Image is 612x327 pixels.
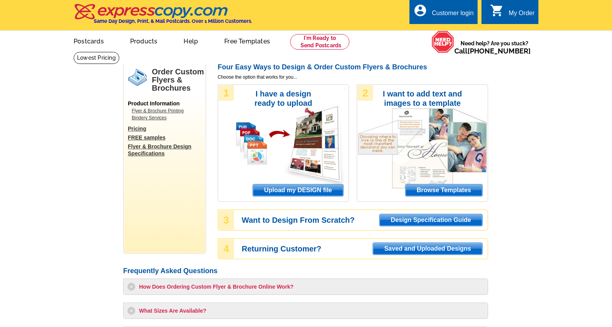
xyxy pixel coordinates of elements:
a: Help [171,31,210,50]
div: My Order [509,10,535,21]
h3: Returning Customer? [242,245,487,252]
h2: Four Easy Ways to Design & Order Custom Flyers & Brochures [218,63,488,72]
div: 2 [358,85,373,101]
span: Browse Templates [406,184,482,196]
a: Products [118,31,170,50]
a: Free Templates [212,31,282,50]
a: [PHONE_NUMBER] [468,47,531,55]
a: Postcards [61,31,116,50]
span: Upload my DESIGN file [253,184,343,196]
div: 3 [218,210,234,230]
img: flyers.png [128,68,147,87]
h4: Same Day Design, Print, & Mail Postcards. Over 1 Million Customers. [94,18,252,24]
div: 1 [218,85,234,101]
span: Product Information [128,100,180,107]
span: Design Specification Guide [380,214,482,226]
a: shopping_cart My Order [490,9,535,18]
a: Flyer & Brochure Design Specifications [128,143,205,157]
h3: Want to Design From Scratch? [242,217,487,224]
a: Bindery Services [132,114,201,121]
h3: What Sizes Are Available? [127,307,484,315]
span: Call [454,47,531,55]
h3: How Does Ordering Custom Flyer & Brochure Online Work? [127,283,484,291]
a: Pricing [128,125,205,132]
h2: Frequently Asked Questions [123,267,488,275]
a: Saved and Uploaded Designs [373,243,483,255]
a: Same Day Design, Print, & Mail Postcards. Over 1 Million Customers. [74,9,252,24]
a: account_circle Customer login [413,9,474,18]
h3: I have a design ready to upload [244,89,323,108]
h3: I want to add text and images to a template [383,89,462,108]
span: Saved and Uploaded Designs [373,243,482,255]
a: Flyer & Brochure Printing [132,107,201,114]
a: Browse Templates [405,184,483,196]
div: Customer login [432,10,474,21]
span: Choose the option that works for you... [218,74,488,81]
a: Design Specification Guide [379,214,483,226]
a: Upload my DESIGN file [253,184,344,196]
i: shopping_cart [490,3,504,17]
i: account_circle [413,3,427,17]
h1: Order Custom Flyers & Brochures [152,68,205,92]
img: help [431,31,454,53]
div: 4 [218,239,234,258]
a: FREE samples [128,134,205,141]
span: Need help? Are you stuck? [454,40,535,55]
